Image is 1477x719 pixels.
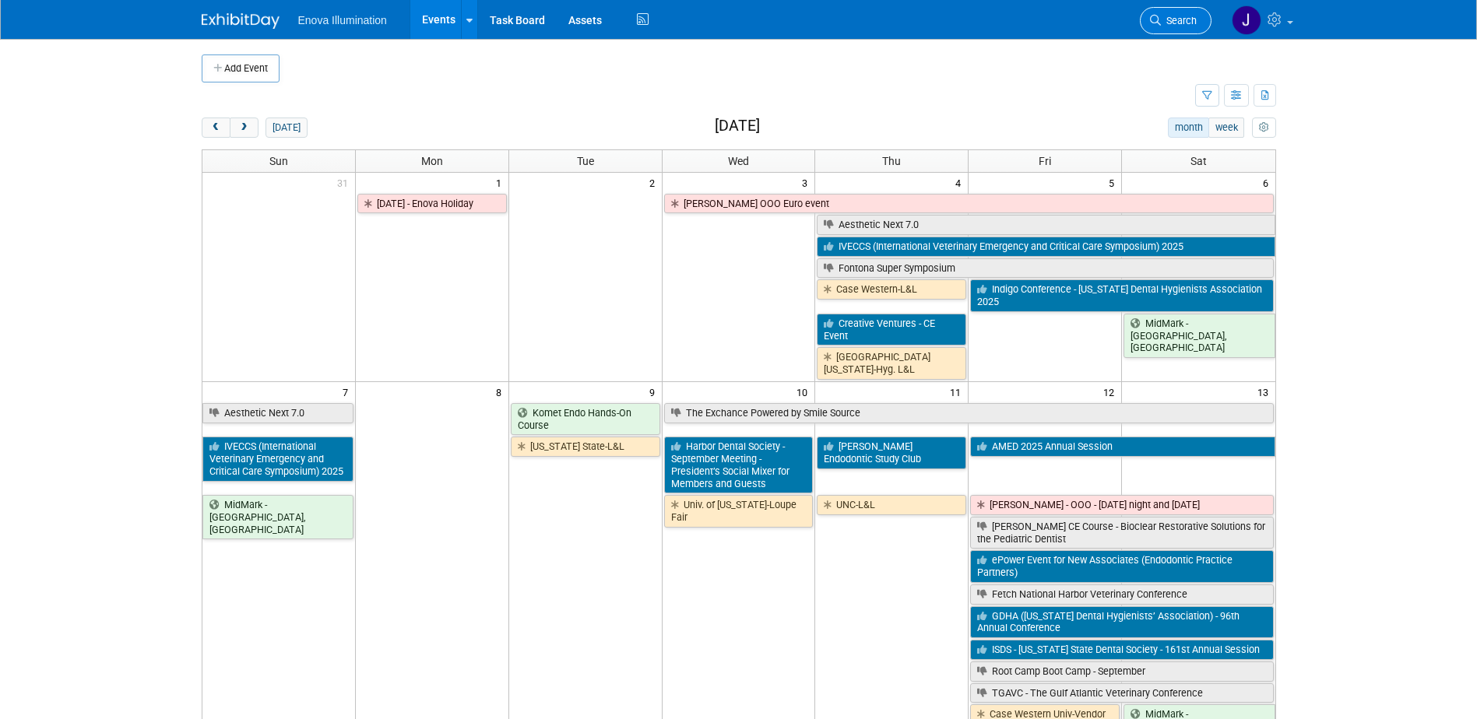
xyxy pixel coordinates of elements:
[817,495,966,515] a: UNC-L&L
[970,437,1275,457] a: AMED 2025 Annual Session
[494,173,508,192] span: 1
[664,194,1274,214] a: [PERSON_NAME] OOO Euro event
[421,155,443,167] span: Mon
[800,173,814,192] span: 3
[664,437,814,493] a: Harbor Dental Society - September Meeting - President’s Social Mixer for Members and Guests
[1208,117,1244,138] button: week
[230,117,258,138] button: next
[577,155,594,167] span: Tue
[269,155,288,167] span: Sun
[341,382,355,402] span: 7
[1124,314,1275,358] a: MidMark - [GEOGRAPHIC_DATA], [GEOGRAPHIC_DATA]
[970,683,1273,703] a: TGAVC - The Gulf Atlantic Veterinary Conference
[202,117,230,138] button: prev
[1259,123,1269,133] i: Personalize Calendar
[202,437,353,481] a: IVECCS (International Veterinary Emergency and Critical Care Symposium) 2025
[648,382,662,402] span: 9
[298,14,387,26] span: Enova Illumination
[817,437,966,468] a: [PERSON_NAME] Endodontic Study Club
[357,194,507,214] a: [DATE] - Enova Holiday
[817,279,966,300] a: Case Western-L&L
[817,347,966,379] a: [GEOGRAPHIC_DATA][US_STATE]-Hyg. L&L
[715,117,760,135] h2: [DATE]
[1039,155,1051,167] span: Fri
[817,314,966,345] a: Creative Ventures - CE Event
[1252,117,1275,138] button: myCustomButton
[948,382,968,402] span: 11
[882,155,901,167] span: Thu
[970,495,1273,515] a: [PERSON_NAME] - OOO - [DATE] night and [DATE]
[266,117,307,138] button: [DATE]
[202,495,353,539] a: MidMark - [GEOGRAPHIC_DATA], [GEOGRAPHIC_DATA]
[728,155,749,167] span: Wed
[817,215,1275,235] a: Aesthetic Next 7.0
[664,495,814,527] a: Univ. of [US_STATE]-Loupe Fair
[511,437,660,457] a: [US_STATE] State-L&L
[817,237,1275,257] a: IVECCS (International Veterinary Emergency and Critical Care Symposium) 2025
[1168,117,1209,138] button: month
[494,382,508,402] span: 8
[202,13,280,29] img: ExhibitDay
[1107,173,1121,192] span: 5
[970,661,1273,682] a: Root Camp Boot Camp - September
[970,550,1273,582] a: ePower Event for New Associates (Endodontic Practice Partners)
[1161,15,1197,26] span: Search
[970,606,1273,638] a: GDHA ([US_STATE] Dental Hygienists’ Association) - 96th Annual Conference
[511,403,660,435] a: Komet Endo Hands-On Course
[664,403,1274,423] a: The Exchance Powered by Smile Source
[648,173,662,192] span: 2
[1190,155,1207,167] span: Sat
[1261,173,1275,192] span: 6
[970,584,1273,605] a: Fetch National Harbor Veterinary Conference
[1140,7,1211,34] a: Search
[970,517,1273,549] a: [PERSON_NAME] CE Course - Bioclear Restorative Solutions for the Pediatric Dentist
[1256,382,1275,402] span: 13
[202,54,280,82] button: Add Event
[1102,382,1121,402] span: 12
[336,173,355,192] span: 31
[1232,5,1261,35] img: Janelle Tlusty
[970,640,1273,660] a: ISDS - [US_STATE] State Dental Society - 161st Annual Session
[817,258,1273,279] a: Fontona Super Symposium
[202,403,353,423] a: Aesthetic Next 7.0
[795,382,814,402] span: 10
[970,279,1273,311] a: Indigo Conference - [US_STATE] Dental Hygienists Association 2025
[954,173,968,192] span: 4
